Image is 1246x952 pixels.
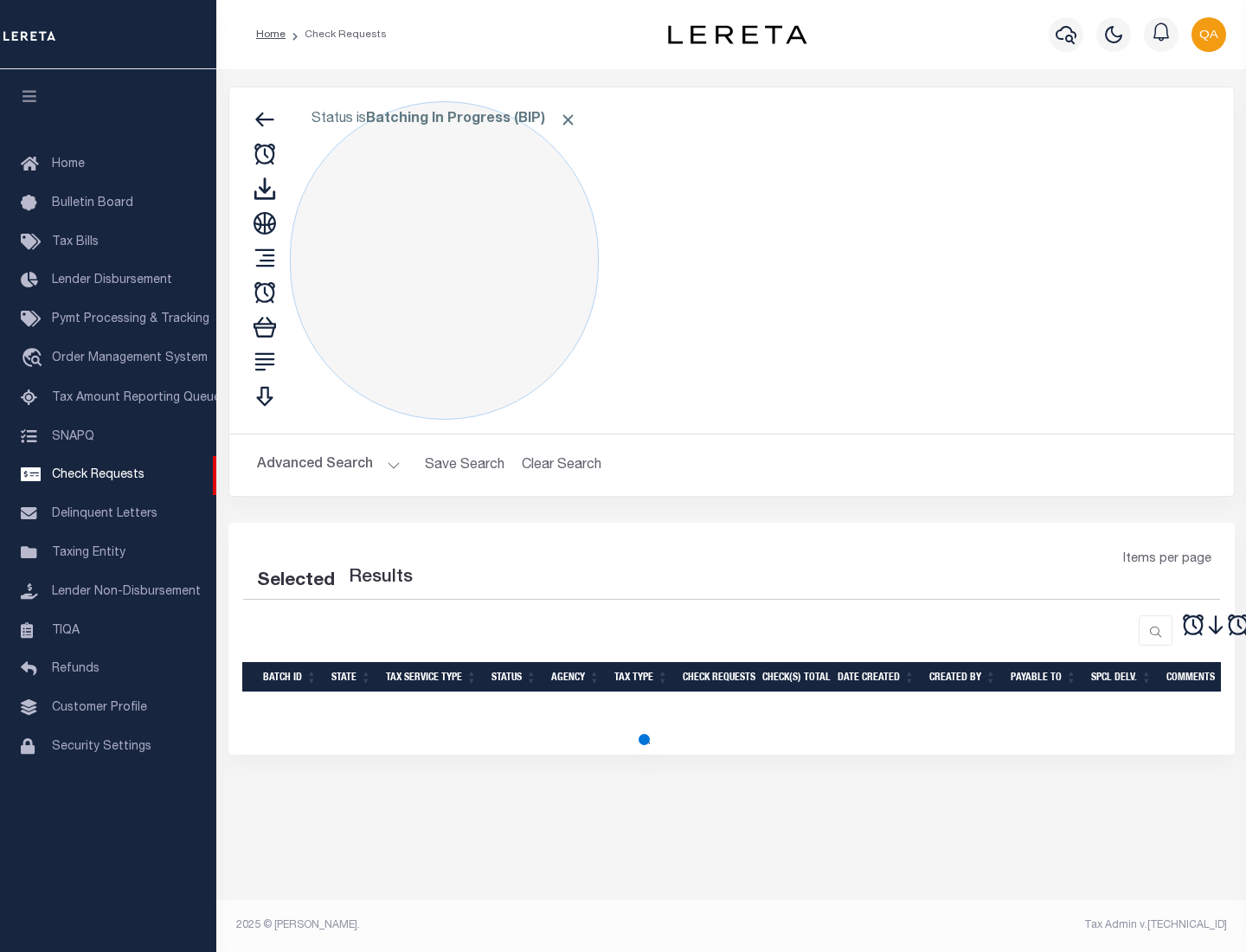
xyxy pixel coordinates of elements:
[52,197,133,209] span: Bulletin Board
[544,662,607,692] th: Agency
[1123,550,1211,569] span: Items per page
[831,662,922,692] th: Date Created
[52,313,209,325] span: Pymt Processing & Tracking
[755,662,831,692] th: Check(s) Total
[1159,662,1237,692] th: Comments
[290,101,599,420] div: Click to Edit
[52,352,208,364] span: Order Management System
[257,448,401,482] button: Advanced Search
[52,547,125,559] span: Taxing Entity
[414,448,515,482] button: Save Search
[52,508,157,520] span: Delinquent Letters
[52,663,100,675] span: Refunds
[485,662,544,692] th: Status
[922,662,1004,692] th: Created By
[52,624,80,636] span: TIQA
[668,25,806,44] img: logo-dark.svg
[1191,17,1226,52] img: svg+xml;base64,PHN2ZyB4bWxucz0iaHR0cDovL3d3dy53My5vcmcvMjAwMC9zdmciIHBvaW50ZXItZXZlbnRzPSJub25lIi...
[286,27,387,42] li: Check Requests
[515,448,609,482] button: Clear Search
[607,662,676,692] th: Tax Type
[1004,662,1084,692] th: Payable To
[52,274,172,286] span: Lender Disbursement
[676,662,755,692] th: Check Requests
[52,430,94,442] span: SNAPQ
[559,111,577,129] span: Click to Remove
[52,236,99,248] span: Tax Bills
[324,662,379,692] th: State
[52,469,145,481] span: Check Requests
[1084,662,1159,692] th: Spcl Delv.
[52,741,151,753] span: Security Settings
[744,917,1227,933] div: Tax Admin v.[TECHNICAL_ID]
[21,348,48,370] i: travel_explore
[52,158,85,170] span: Home
[256,29,286,40] a: Home
[366,113,577,126] b: Batching In Progress (BIP)
[379,662,485,692] th: Tax Service Type
[257,568,335,595] div: Selected
[256,662,324,692] th: Batch Id
[223,917,732,933] div: 2025 © [PERSON_NAME].
[52,702,147,714] span: Customer Profile
[52,392,221,404] span: Tax Amount Reporting Queue
[349,564,413,592] label: Results
[52,586,201,598] span: Lender Non-Disbursement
